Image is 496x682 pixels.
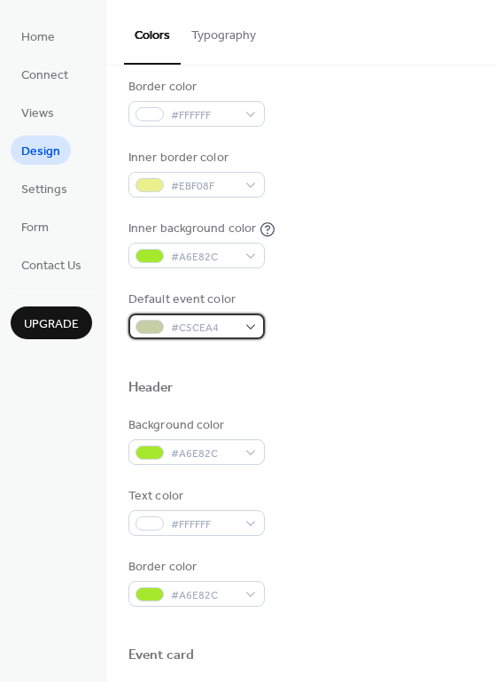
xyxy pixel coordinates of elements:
span: #EBF08F [171,177,236,196]
a: Connect [11,59,79,89]
a: Contact Us [11,250,92,279]
span: Settings [21,181,67,199]
a: Design [11,136,71,165]
div: Header [128,379,174,398]
a: Views [11,97,65,127]
span: Design [21,143,60,161]
span: Views [21,105,54,123]
div: Event card [128,647,194,665]
span: #A6E82C [171,248,236,267]
span: Form [21,219,49,237]
div: Border color [128,558,261,577]
div: Inner background color [128,220,256,238]
span: #FFFFFF [171,106,236,125]
div: Background color [128,416,261,435]
a: Form [11,212,59,241]
span: Home [21,28,55,47]
span: #FFFFFF [171,515,236,534]
div: Default event color [128,291,261,309]
span: #A6E82C [171,586,236,605]
span: #A6E82C [171,445,236,463]
div: Text color [128,487,261,506]
a: Settings [11,174,78,203]
a: Home [11,21,66,50]
span: Upgrade [24,315,79,334]
div: Border color [128,78,261,97]
button: Upgrade [11,306,92,339]
div: Inner border color [128,149,261,167]
span: #C5CEA4 [171,319,236,337]
span: Contact Us [21,257,81,275]
span: Connect [21,66,68,85]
